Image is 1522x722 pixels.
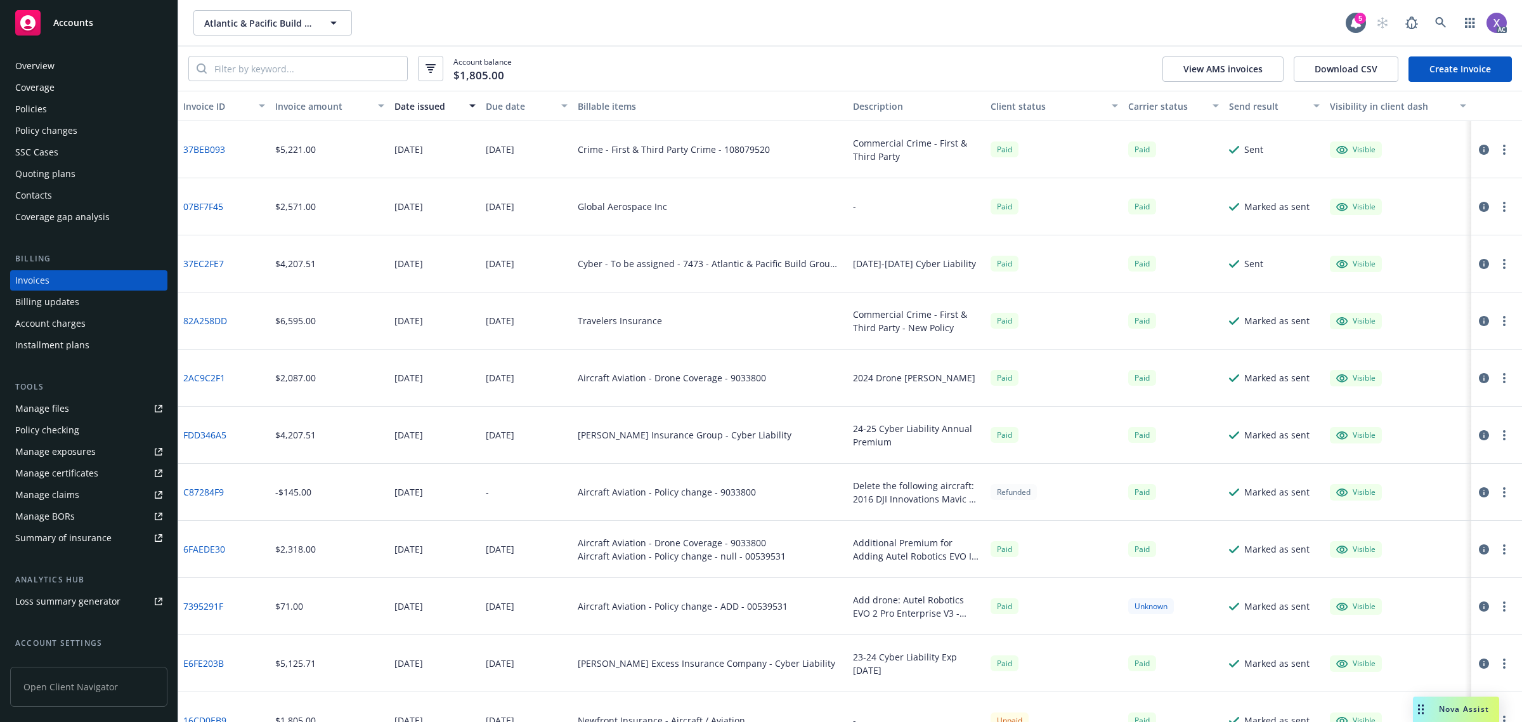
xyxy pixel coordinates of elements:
[486,428,514,442] div: [DATE]
[10,398,167,419] a: Manage files
[394,542,423,556] div: [DATE]
[275,100,370,113] div: Invoice amount
[991,199,1018,214] div: Paid
[486,600,514,613] div: [DATE]
[10,420,167,440] a: Policy checking
[453,56,512,81] span: Account balance
[10,506,167,527] a: Manage BORs
[1128,141,1156,157] span: Paid
[991,370,1018,386] div: Paid
[853,308,980,334] div: Commercial Crime - First & Third Party - New Policy
[1355,13,1366,24] div: 5
[1336,487,1376,498] div: Visible
[985,91,1123,121] button: Client status
[394,200,423,213] div: [DATE]
[1244,542,1310,556] div: Marked as sent
[1162,56,1284,82] button: View AMS invoices
[1336,201,1376,213] div: Visible
[204,16,314,30] span: Atlantic & Pacific Build Group, LLC
[15,207,110,227] div: Coverage gap analysis
[1336,544,1376,555] div: Visible
[991,598,1018,614] div: Paid
[275,371,316,384] div: $2,087.00
[1336,658,1376,669] div: Visible
[1399,10,1424,36] a: Report a Bug
[853,479,980,506] div: Delete the following aircraft: 2016 DJI Innovations Mavic 2 Zoom Serial Number: 0M6CHC5R0A2WT9
[275,143,316,156] div: $5,221.00
[275,485,311,499] div: -$145.00
[10,56,167,76] a: Overview
[578,100,843,113] div: Billable items
[10,207,167,227] a: Coverage gap analysis
[275,428,316,442] div: $4,207.51
[1336,430,1376,441] div: Visible
[53,18,93,28] span: Accounts
[389,91,481,121] button: Date issued
[1413,697,1499,722] button: Nova Assist
[481,91,573,121] button: Due date
[578,549,786,563] div: Aircraft Aviation - Policy change - null - 00539531
[1128,313,1156,329] span: Paid
[15,142,58,162] div: SSC Cases
[853,100,980,113] div: Description
[15,420,79,440] div: Policy checking
[15,99,47,119] div: Policies
[183,314,227,327] a: 82A258DD
[578,600,788,613] div: Aircraft Aviation - Policy change - ADD - 00539531
[183,485,224,499] a: C87284F9
[848,91,985,121] button: Description
[183,428,226,442] a: FDD346A5
[991,141,1018,157] div: Paid
[991,256,1018,272] span: Paid
[991,313,1018,329] div: Paid
[1244,143,1263,156] div: Sent
[10,99,167,119] a: Policies
[394,485,423,499] div: [DATE]
[991,541,1018,557] div: Paid
[10,591,167,612] a: Loss summary generator
[394,657,423,670] div: [DATE]
[394,600,423,613] div: [DATE]
[1244,371,1310,384] div: Marked as sent
[15,185,52,206] div: Contacts
[178,91,270,121] button: Invoice ID
[10,667,167,707] span: Open Client Navigator
[15,164,75,184] div: Quoting plans
[10,121,167,141] a: Policy changes
[275,542,316,556] div: $2,318.00
[1408,56,1512,82] a: Create Invoice
[1336,372,1376,384] div: Visible
[275,314,316,327] div: $6,595.00
[394,371,423,384] div: [DATE]
[10,313,167,334] a: Account charges
[853,536,980,563] div: Additional Premium for Adding Autel Robotics EVO II Pro eff [DATE]-[DATE] & Aviation (Drone) Liab...
[1128,427,1156,443] span: Paid
[275,257,316,270] div: $4,207.51
[486,371,514,384] div: [DATE]
[1224,91,1325,121] button: Send result
[1457,10,1483,36] a: Switch app
[1128,484,1156,500] span: Paid
[853,200,856,213] div: -
[1128,655,1156,671] div: Paid
[486,200,514,213] div: [DATE]
[394,143,423,156] div: [DATE]
[183,600,223,613] a: 7395291F
[991,427,1018,443] div: Paid
[15,442,96,462] div: Manage exposures
[207,56,407,81] input: Filter by keyword...
[1244,314,1310,327] div: Marked as sent
[394,257,423,270] div: [DATE]
[10,5,167,41] a: Accounts
[486,100,554,113] div: Due date
[1128,370,1156,386] div: Paid
[1244,428,1310,442] div: Marked as sent
[1439,704,1489,714] span: Nova Assist
[1330,100,1452,113] div: Visibility in client dash
[1244,485,1310,499] div: Marked as sent
[15,121,77,141] div: Policy changes
[1244,600,1310,613] div: Marked as sent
